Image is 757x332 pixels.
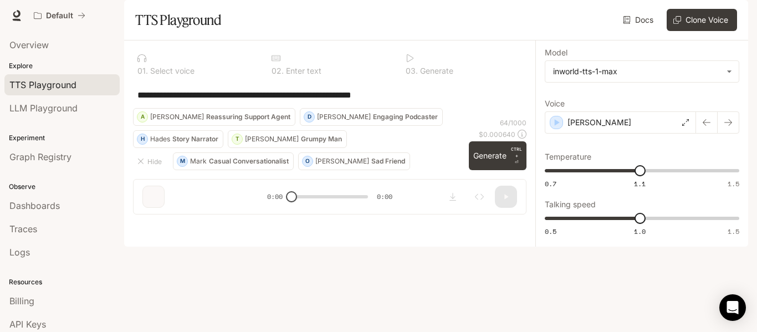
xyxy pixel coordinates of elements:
button: D[PERSON_NAME]Engaging Podcaster [300,108,443,126]
p: Mark [190,158,207,165]
p: Reassuring Support Agent [206,114,290,120]
button: HHadesStory Narrator [133,130,223,148]
p: Talking speed [545,201,596,208]
span: 0.5 [545,227,556,236]
p: Story Narrator [172,136,218,142]
span: 1.5 [728,227,739,236]
p: ⏎ [511,146,522,166]
span: 1.1 [634,179,646,188]
p: [PERSON_NAME] [315,158,369,165]
span: 1.5 [728,179,739,188]
p: 0 3 . [406,67,418,75]
p: Generate [418,67,453,75]
button: MMarkCasual Conversationalist [173,152,294,170]
p: Model [545,49,567,57]
div: A [137,108,147,126]
p: [PERSON_NAME] [567,117,631,128]
button: GenerateCTRL +⏎ [469,141,526,170]
p: 0 2 . [272,67,284,75]
p: Sad Friend [371,158,405,165]
span: 1.0 [634,227,646,236]
button: Clone Voice [667,9,737,31]
h1: TTS Playground [135,9,221,31]
button: A[PERSON_NAME]Reassuring Support Agent [133,108,295,126]
button: Hide [133,152,168,170]
p: $ 0.000640 [479,130,515,139]
p: Select voice [148,67,195,75]
div: O [303,152,313,170]
p: Grumpy Man [301,136,342,142]
div: inworld-tts-1-max [553,66,721,77]
div: H [137,130,147,148]
p: Enter text [284,67,321,75]
p: 64 / 1000 [500,118,526,127]
p: [PERSON_NAME] [317,114,371,120]
a: Docs [621,9,658,31]
div: D [304,108,314,126]
span: 0.7 [545,179,556,188]
p: CTRL + [511,146,522,159]
div: Open Intercom Messenger [719,294,746,321]
button: All workspaces [29,4,90,27]
div: inworld-tts-1-max [545,61,739,82]
p: 0 1 . [137,67,148,75]
p: [PERSON_NAME] [150,114,204,120]
p: [PERSON_NAME] [245,136,299,142]
p: Engaging Podcaster [373,114,438,120]
div: T [232,130,242,148]
p: Default [46,11,73,21]
p: Voice [545,100,565,108]
p: Hades [150,136,170,142]
button: O[PERSON_NAME]Sad Friend [298,152,410,170]
div: M [177,152,187,170]
p: Casual Conversationalist [209,158,289,165]
button: T[PERSON_NAME]Grumpy Man [228,130,347,148]
p: Temperature [545,153,591,161]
